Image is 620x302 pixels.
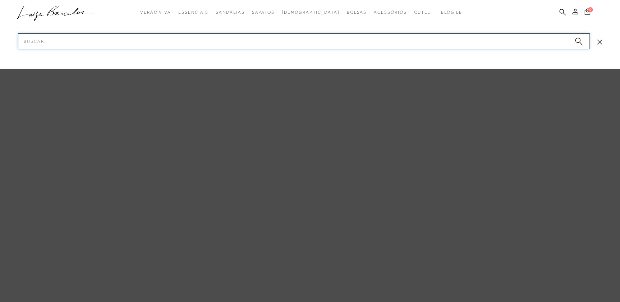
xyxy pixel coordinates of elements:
a: categoryNavScreenReaderText [252,6,274,19]
span: Outlet [414,10,434,15]
a: BLOG LB [441,6,462,19]
span: BLOG LB [441,10,462,15]
span: Sapatos [252,10,274,15]
span: [DEMOGRAPHIC_DATA] [282,10,340,15]
a: categoryNavScreenReaderText [414,6,434,19]
a: categoryNavScreenReaderText [178,6,208,19]
a: categoryNavScreenReaderText [374,6,407,19]
a: categoryNavScreenReaderText [140,6,171,19]
a: categoryNavScreenReaderText [216,6,244,19]
span: Bolsas [346,10,367,15]
a: noSubCategoriesText [282,6,340,19]
a: categoryNavScreenReaderText [346,6,367,19]
input: Buscar. [18,33,590,49]
span: 0 [588,7,593,12]
span: Sandálias [216,10,244,15]
span: Essenciais [178,10,208,15]
span: Acessórios [374,10,407,15]
button: 0 [582,8,592,18]
span: Verão Viva [140,10,171,15]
